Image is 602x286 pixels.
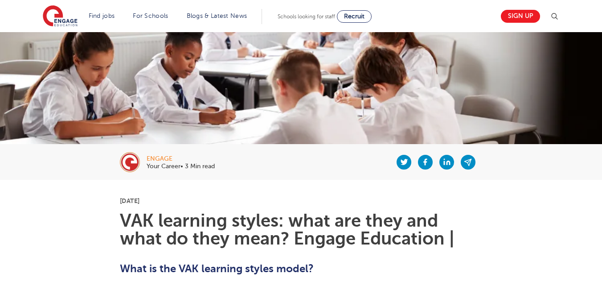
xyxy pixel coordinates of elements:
[147,163,215,170] p: Your Career• 3 Min read
[337,10,372,23] a: Recruit
[501,10,540,23] a: Sign up
[344,13,364,20] span: Recruit
[278,13,335,20] span: Schools looking for staff
[187,12,247,19] a: Blogs & Latest News
[120,198,482,204] p: [DATE]
[133,12,168,19] a: For Schools
[43,5,78,28] img: Engage Education
[147,156,215,162] div: engage
[120,212,482,248] h1: VAK learning styles: what are they and what do they mean? Engage Education |
[89,12,115,19] a: Find jobs
[120,262,314,275] b: What is the VAK learning styles model?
